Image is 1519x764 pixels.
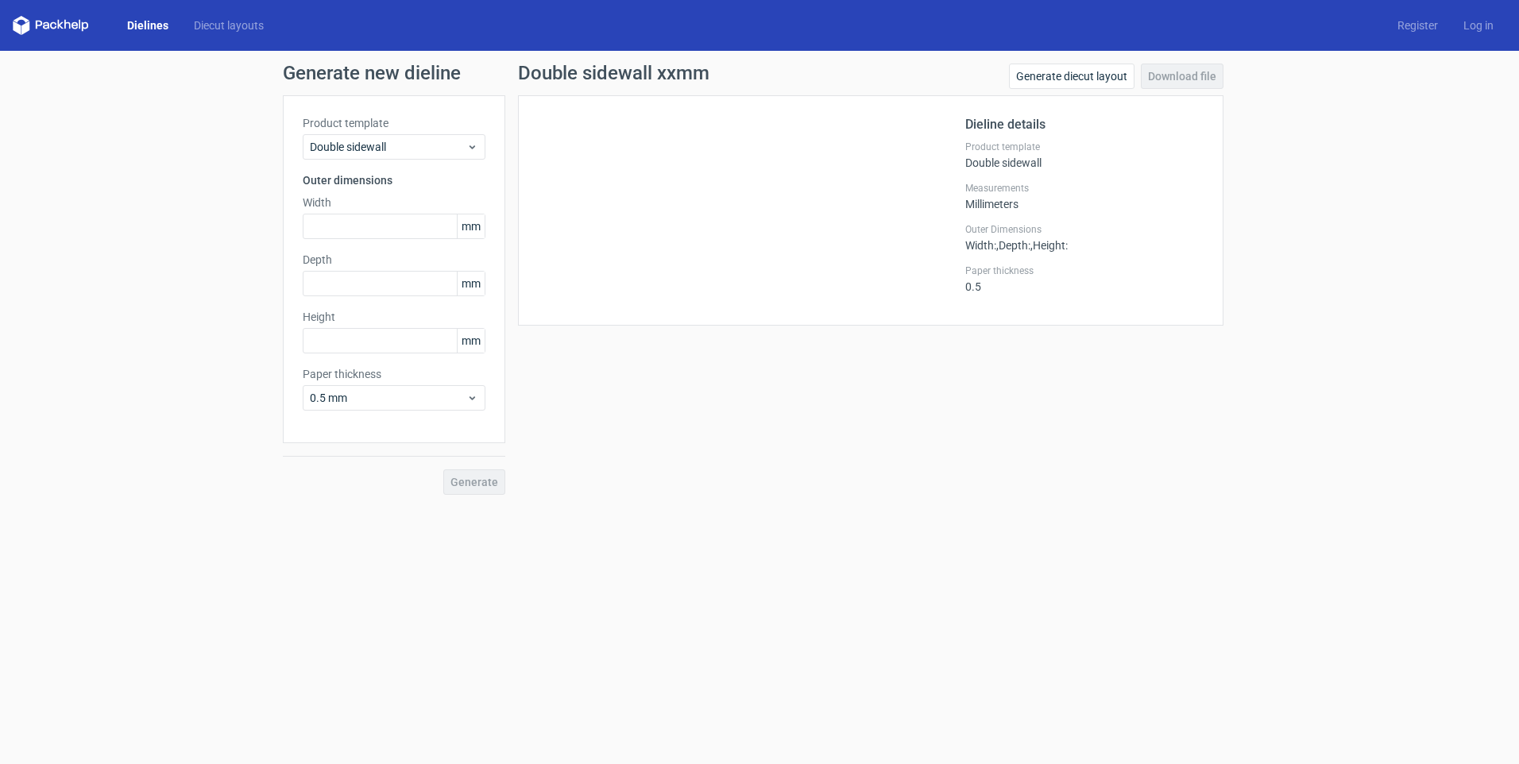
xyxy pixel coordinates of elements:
label: Height [303,309,485,325]
div: Double sidewall [965,141,1204,169]
label: Outer Dimensions [965,223,1204,236]
label: Measurements [965,182,1204,195]
h1: Double sidewall xxmm [518,64,709,83]
a: Generate diecut layout [1009,64,1134,89]
div: Millimeters [965,182,1204,210]
a: Register [1385,17,1451,33]
div: 0.5 [965,264,1204,293]
span: Width : [965,239,996,252]
label: Paper thickness [303,366,485,382]
span: 0.5 mm [310,390,466,406]
a: Dielines [114,17,181,33]
span: , Depth : [996,239,1030,252]
label: Depth [303,252,485,268]
label: Product template [965,141,1204,153]
label: Paper thickness [965,264,1204,277]
span: mm [457,329,485,353]
span: mm [457,214,485,238]
label: Product template [303,115,485,131]
h2: Dieline details [965,115,1204,134]
span: mm [457,272,485,295]
span: , Height : [1030,239,1068,252]
a: Diecut layouts [181,17,276,33]
a: Log in [1451,17,1506,33]
span: Double sidewall [310,139,466,155]
h3: Outer dimensions [303,172,485,188]
h1: Generate new dieline [283,64,1236,83]
label: Width [303,195,485,210]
